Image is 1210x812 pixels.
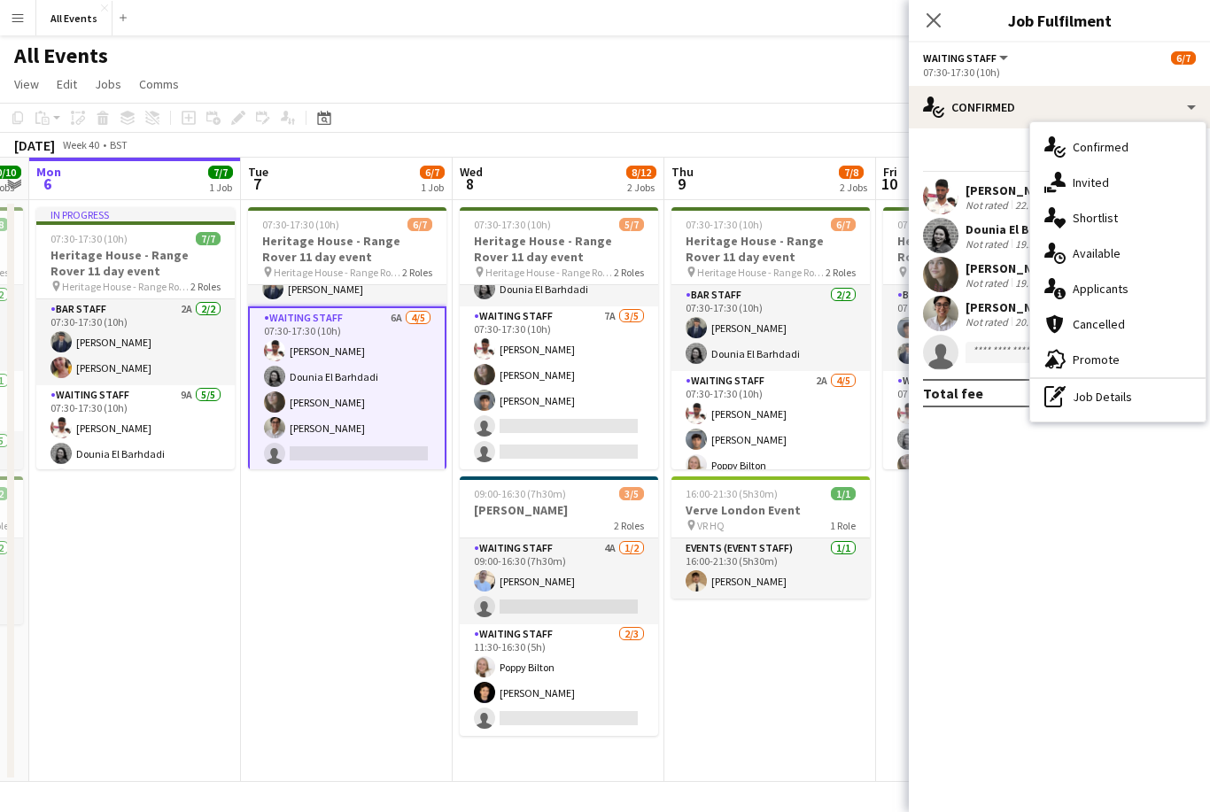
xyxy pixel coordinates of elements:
h1: All Events [14,43,108,69]
span: 7/7 [196,232,221,245]
span: 2 Roles [614,519,644,532]
span: Available [1073,245,1121,261]
app-card-role: Bar Staff2/207:30-17:30 (10h)[PERSON_NAME]Dounia El Barhdadi [671,285,870,371]
span: 2 Roles [402,266,432,279]
div: Job Details [1030,379,1206,414]
app-card-role: Events (Event Staff)1/116:00-21:30 (5h30m)[PERSON_NAME] [671,538,870,599]
a: Comms [132,73,186,96]
button: All Events [36,1,112,35]
div: BST [110,138,128,151]
span: 8/12 [626,166,656,179]
div: 07:30-17:30 (10h) [923,66,1196,79]
div: 20.93mi [1012,315,1054,329]
h3: Heritage House - Range Rover 11 day event [671,233,870,265]
span: 5/7 [619,218,644,231]
span: 10 [880,174,897,194]
h3: [PERSON_NAME] [460,502,658,518]
span: 09:00-16:30 (7h30m) [474,487,566,500]
app-card-role: Waiting Staff9A5/507:30-17:30 (10h)[PERSON_NAME]Dounia El Barhdadi [36,385,235,548]
div: 19.28mi [1012,237,1054,251]
span: 2 Roles [190,280,221,293]
app-card-role: Waiting Staff2A4/507:30-17:30 (10h)[PERSON_NAME][PERSON_NAME]Poppy Bilton [671,371,870,534]
span: Cancelled [1073,316,1125,332]
span: VR HQ [697,519,725,532]
span: Heritage House - Range Rover 11 day event [485,266,614,279]
span: Wed [460,164,483,180]
span: Thu [671,164,694,180]
app-card-role: Waiting Staff4A1/209:00-16:30 (7h30m)[PERSON_NAME] [460,538,658,624]
span: 07:30-17:30 (10h) [50,232,128,245]
span: Waiting Staff [923,51,997,65]
span: 6 [34,174,61,194]
app-card-role: Waiting Staff3A6/607:30-17:30 (10h)[PERSON_NAME]Dounia El Barhdadi[PERSON_NAME] [883,371,1082,560]
app-job-card: 07:30-17:30 (10h)8/8Heritage House - Range Rover 11 day event Heritage House - Range Rover 11 day... [883,207,1082,469]
app-card-role: Bar Staff1A2/207:30-17:30 (10h)[PERSON_NAME][PERSON_NAME] [883,285,1082,371]
span: 7/8 [839,166,864,179]
h3: Heritage House - Range Rover 11 day event [36,247,235,279]
span: Invited [1073,174,1109,190]
span: 1 Role [830,519,856,532]
div: Not rated [966,276,1012,290]
app-job-card: 07:30-17:30 (10h)6/7Heritage House - Range Rover 11 day event Heritage House - Range Rover 11 day... [671,207,870,469]
span: Confirmed [1073,139,1129,155]
div: 1 Job [209,181,232,194]
span: 6/7 [1171,51,1196,65]
div: 1 Job [421,181,444,194]
span: Fri [883,164,897,180]
h3: Job Fulfilment [909,9,1210,32]
div: Not rated [966,198,1012,212]
div: Total fee [923,384,983,402]
app-card-role: Waiting Staff2/311:30-16:30 (5h)Poppy Bilton[PERSON_NAME] [460,624,658,736]
span: 07:30-17:30 (10h) [474,218,551,231]
div: In progress [36,207,235,221]
div: [DATE] [14,136,55,154]
span: 7 [245,174,268,194]
div: 2 Jobs [627,181,655,194]
a: View [7,73,46,96]
span: Promote [1073,352,1120,367]
span: 07:30-17:30 (10h) [686,218,763,231]
span: 2 Roles [614,266,644,279]
div: 22.78mi [1012,198,1054,212]
span: 3/5 [619,487,644,500]
span: 7/7 [208,166,233,179]
span: Mon [36,164,61,180]
div: [PERSON_NAME] [966,299,1059,315]
h3: Heritage House - Range Rover 11 day event [883,233,1082,265]
span: 6/7 [407,218,432,231]
div: [PERSON_NAME] [966,182,1059,198]
span: 8 [457,174,483,194]
span: 6/7 [420,166,445,179]
span: Jobs [95,76,121,92]
div: Confirmed [909,86,1210,128]
h3: Heritage House - Range Rover 11 day event [248,233,446,265]
app-card-role: Bar Staff2A2/207:30-17:30 (10h)[PERSON_NAME][PERSON_NAME] [36,299,235,385]
span: 07:30-17:30 (10h) [897,218,974,231]
div: 07:30-17:30 (10h)6/7Heritage House - Range Rover 11 day event Heritage House - Range Rover 11 day... [248,207,446,469]
h3: Heritage House - Range Rover 11 day event [460,233,658,265]
a: Edit [50,73,84,96]
button: Waiting Staff [923,51,1011,65]
app-job-card: 16:00-21:30 (5h30m)1/1Verve London Event VR HQ1 RoleEvents (Event Staff)1/116:00-21:30 (5h30m)[PE... [671,476,870,599]
span: 6/7 [831,218,856,231]
span: View [14,76,39,92]
app-job-card: 09:00-16:30 (7h30m)3/5[PERSON_NAME]2 RolesWaiting Staff4A1/209:00-16:30 (7h30m)[PERSON_NAME] Wait... [460,476,658,736]
span: Applicants [1073,281,1129,297]
app-job-card: 07:30-17:30 (10h)5/7Heritage House - Range Rover 11 day event Heritage House - Range Rover 11 day... [460,207,658,469]
div: Not rated [966,237,1012,251]
div: Dounia El Barhdadi [966,221,1075,237]
span: Comms [139,76,179,92]
span: 2 Roles [826,266,856,279]
h3: Verve London Event [671,502,870,518]
span: Tue [248,164,268,180]
div: 2 Jobs [840,181,867,194]
div: In progress07:30-17:30 (10h)7/7Heritage House - Range Rover 11 day event Heritage House - Range R... [36,207,235,469]
span: Heritage House - Range Rover 11 day event [697,266,826,279]
div: [PERSON_NAME] [966,260,1059,276]
span: Week 40 [58,138,103,151]
span: 9 [669,174,694,194]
